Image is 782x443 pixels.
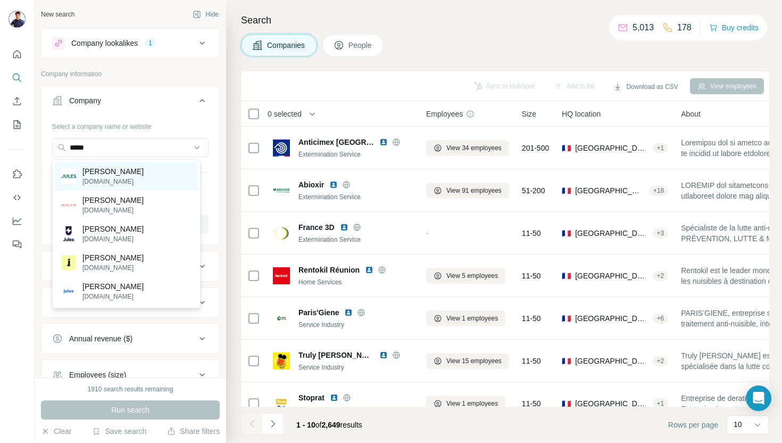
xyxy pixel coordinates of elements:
[9,165,26,184] button: Use Surfe on LinkedIn
[298,392,325,403] span: Stoprat
[562,109,601,119] span: HQ location
[426,140,509,156] button: View 34 employees
[653,356,669,366] div: + 2
[522,143,549,153] span: 201-500
[298,179,324,190] span: Abioxir
[41,362,219,388] button: Employees (size)
[379,351,388,359] img: LinkedIn logo
[653,314,669,323] div: + 6
[9,115,26,134] button: My lists
[653,143,669,153] div: + 1
[298,320,413,330] div: Service Industry
[296,421,315,429] span: 1 - 10
[273,140,290,157] img: Logo of Anticimex France
[575,185,645,196] span: [GEOGRAPHIC_DATA], [GEOGRAPHIC_DATA], [GEOGRAPHIC_DATA]
[273,352,290,370] img: Logo of Truly Nolen France
[344,308,353,317] img: LinkedIn logo
[522,398,541,409] span: 11-50
[298,235,413,244] div: Extermination Service
[562,185,571,196] span: 🇫🇷
[298,307,339,318] span: Paris'Giene
[268,109,302,119] span: 0 selected
[298,363,413,372] div: Service Industry
[298,405,413,415] div: Extermination Service
[41,69,220,79] p: Company information
[71,38,138,48] div: Company lookalikes
[575,270,648,281] span: [GEOGRAPHIC_DATA], [GEOGRAPHIC_DATA]
[88,384,173,394] div: 1910 search results remaining
[522,313,541,324] span: 11-50
[315,421,322,429] span: of
[273,267,290,284] img: Logo of Rentokil Réunion
[41,253,219,279] button: Industry
[426,183,509,199] button: View 91 employees
[522,109,536,119] span: Size
[426,268,505,284] button: View 5 employees
[340,223,348,232] img: LinkedIn logo
[69,333,132,344] div: Annual revenue ($)
[82,177,144,186] p: [DOMAIN_NAME]
[734,419,742,430] p: 10
[446,356,502,366] span: View 15 employees
[653,228,669,238] div: + 3
[562,398,571,409] span: 🇫🇷
[52,118,209,132] div: Select a company name or website
[653,271,669,281] div: + 2
[575,356,648,366] span: [GEOGRAPHIC_DATA], [GEOGRAPHIC_DATA]|[GEOGRAPHIC_DATA]
[82,234,144,244] p: [DOMAIN_NAME]
[562,356,571,366] span: 🇫🇷
[9,188,26,207] button: Use Surfe API
[61,202,76,208] img: Jules
[9,92,26,111] button: Enrich CSV
[298,265,360,275] span: Rentokil Réunion
[681,109,701,119] span: About
[709,20,759,35] button: Buy credits
[365,266,373,274] img: LinkedIn logo
[446,143,502,153] span: View 34 employees
[330,393,338,402] img: LinkedIn logo
[92,426,146,437] button: Save search
[41,290,219,315] button: HQ location1
[267,40,306,51] span: Companies
[426,109,463,119] span: Employees
[522,356,541,366] span: 11-50
[61,169,76,184] img: Jules
[69,370,126,380] div: Employees (size)
[522,228,541,239] span: 11-50
[82,224,144,234] p: [PERSON_NAME]
[41,88,219,118] button: Company
[649,186,668,195] div: + 18
[562,270,571,281] span: 🇫🇷
[82,263,144,273] p: [DOMAIN_NAME]
[41,326,219,351] button: Annual revenue ($)
[82,292,144,301] p: [DOMAIN_NAME]
[82,252,144,263] p: [PERSON_NAME]
[262,413,284,434] button: Navigate to next page
[41,426,71,437] button: Clear
[446,186,502,195] span: View 91 employees
[633,21,654,34] p: 5,013
[446,271,498,281] span: View 5 employees
[82,206,144,215] p: [DOMAIN_NAME]
[82,195,144,206] p: [PERSON_NAME]
[446,314,498,323] span: View 1 employees
[9,211,26,231] button: Dashboard
[82,281,144,292] p: [PERSON_NAME]
[522,270,541,281] span: 11-50
[606,79,685,95] button: Download as CSV
[167,426,220,437] button: Share filters
[446,399,498,408] span: View 1 employees
[322,421,340,429] span: 2,649
[41,10,74,19] div: New search
[575,398,648,409] span: [GEOGRAPHIC_DATA], [GEOGRAPHIC_DATA], [GEOGRAPHIC_DATA]
[562,313,571,324] span: 🇫🇷
[82,166,144,177] p: [PERSON_NAME]
[241,13,769,28] h4: Search
[69,95,101,106] div: Company
[9,68,26,87] button: Search
[296,421,362,429] span: results
[575,228,648,239] span: [GEOGRAPHIC_DATA], [GEOGRAPHIC_DATA]
[746,385,771,411] div: Open Intercom Messenger
[426,396,505,412] button: View 1 employees
[298,222,335,233] span: France 3D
